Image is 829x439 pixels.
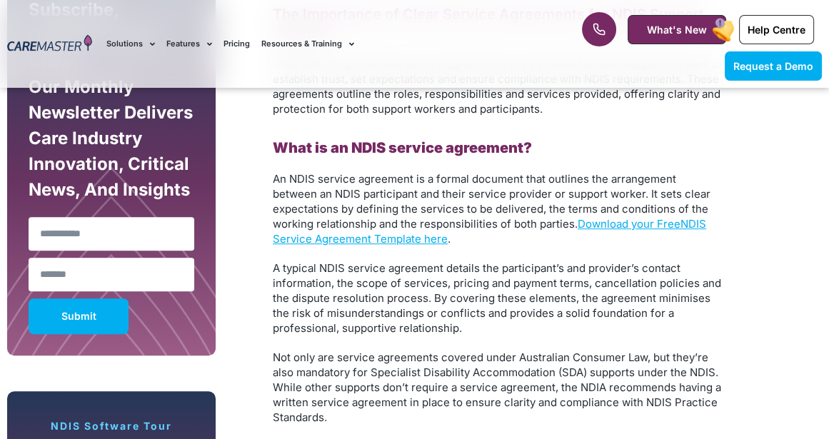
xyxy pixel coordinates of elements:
b: What is an NDIS service agreement? [273,139,532,156]
a: NDIS Service Agreement Template here [273,217,706,246]
a: Resources & Training [261,20,354,68]
span: What's New [647,24,707,36]
span: Request a Demo [733,60,813,72]
span: Not only are service agreements covered under Australian Consumer Law, but they’re also mandatory... [273,350,721,424]
a: Help Centre [739,15,814,44]
a: Solutions [106,20,155,68]
img: CareMaster Logo [7,34,92,53]
a: What's New [628,15,726,44]
p: . [273,171,723,246]
a: Features [166,20,212,68]
span: Help Centre [748,24,805,36]
a: Download your Free [578,217,680,231]
a: Request a Demo [725,51,822,81]
a: Pricing [223,20,250,68]
p: NDIS Software Tour [21,420,201,433]
nav: Menu [106,20,529,68]
button: Submit [29,298,129,334]
span: Submit [61,313,96,320]
span: An NDIS service agreement is a formal document that outlines the arrangement between an NDIS part... [273,172,710,231]
span: A typical NDIS service agreement details the participant’s and provider’s contact information, th... [273,261,721,335]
